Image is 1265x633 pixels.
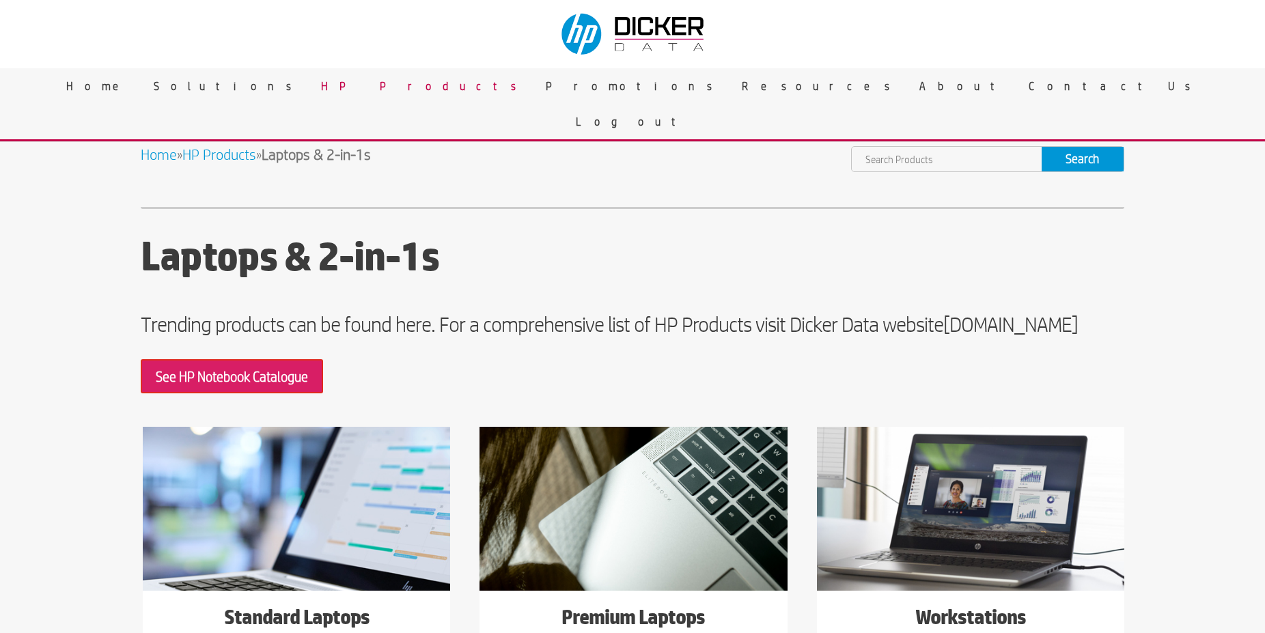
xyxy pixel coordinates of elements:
a: See HP Notebook Catalogue [141,359,323,393]
a: Resources [732,68,909,104]
a: Logout [566,104,699,139]
strong: Laptops & 2-in-1s [262,146,371,163]
img: Dicker Data & HP [553,7,714,61]
input: Search [1042,147,1124,171]
a: Home [141,146,177,163]
h1: Laptops & 2-in-1s [141,234,1124,285]
a: HP Products [311,68,536,104]
a: Contact Us [1018,68,1210,104]
a: Solutions [143,68,311,104]
h5: Trending products can be found here. For a comprehensive list of HP Products visit Dicker Data we... [141,313,1124,343]
a: HP Products [182,146,256,163]
a: Promotions [536,68,732,104]
span: » » [141,146,371,163]
input: Search Products [852,147,1042,171]
a: Home [56,68,143,104]
a: About [909,68,1018,104]
a: [DOMAIN_NAME] [943,312,1078,336]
